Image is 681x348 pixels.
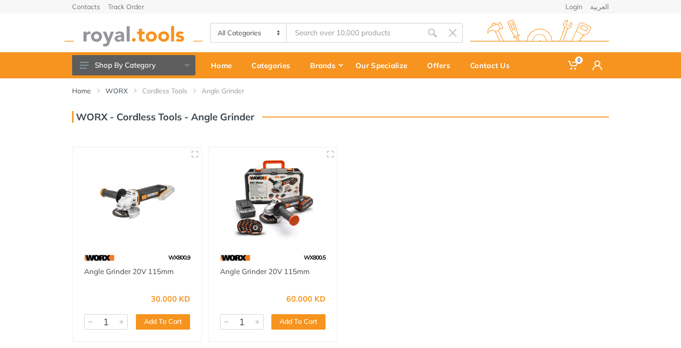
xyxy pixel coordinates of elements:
img: 97.webp [220,249,251,266]
div: Offers [420,55,463,75]
nav: breadcrumb [72,86,609,96]
div: 60.000 KD [286,295,326,303]
div: Categories [245,55,303,75]
a: Categories [245,52,303,78]
img: royal.tools Logo [470,20,609,46]
img: 97.webp [84,249,115,266]
a: Our Specialize [349,52,420,78]
a: Contacts [72,3,100,10]
a: Contact Us [463,52,523,78]
a: Angle Grinder 20V 115mm [220,267,310,276]
select: Category [211,24,287,42]
button: Shop By Category [72,55,195,75]
a: Login [565,3,582,10]
img: Royal Tools - Angle Grinder 20V 115mm [81,156,193,240]
span: 0 [575,57,583,64]
div: Brands [303,55,349,75]
a: Home [204,52,245,78]
a: 0 [561,52,586,78]
a: WORX [105,86,128,96]
div: Contact Us [463,55,523,75]
h3: WORX - Cordless Tools - Angle Grinder [72,111,254,123]
a: العربية [590,3,609,10]
a: Home [72,86,91,96]
button: Add To Cart [136,314,190,330]
div: 30.000 KD [151,295,190,303]
button: Add To Cart [271,314,326,330]
div: Our Specialize [349,55,420,75]
input: Site search [287,23,422,43]
img: Royal Tools - Angle Grinder 20V 115mm [217,156,329,240]
a: Offers [420,52,463,78]
span: WX800.5 [304,254,326,261]
span: WX800.9 [168,254,190,261]
a: Angle Grinder 20V 115mm [84,267,174,276]
img: royal.tools Logo [64,20,203,46]
li: Angle Grinder [202,86,259,96]
a: Cordless Tools [142,86,187,96]
div: Home [204,55,245,75]
a: Track Order [108,3,144,10]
